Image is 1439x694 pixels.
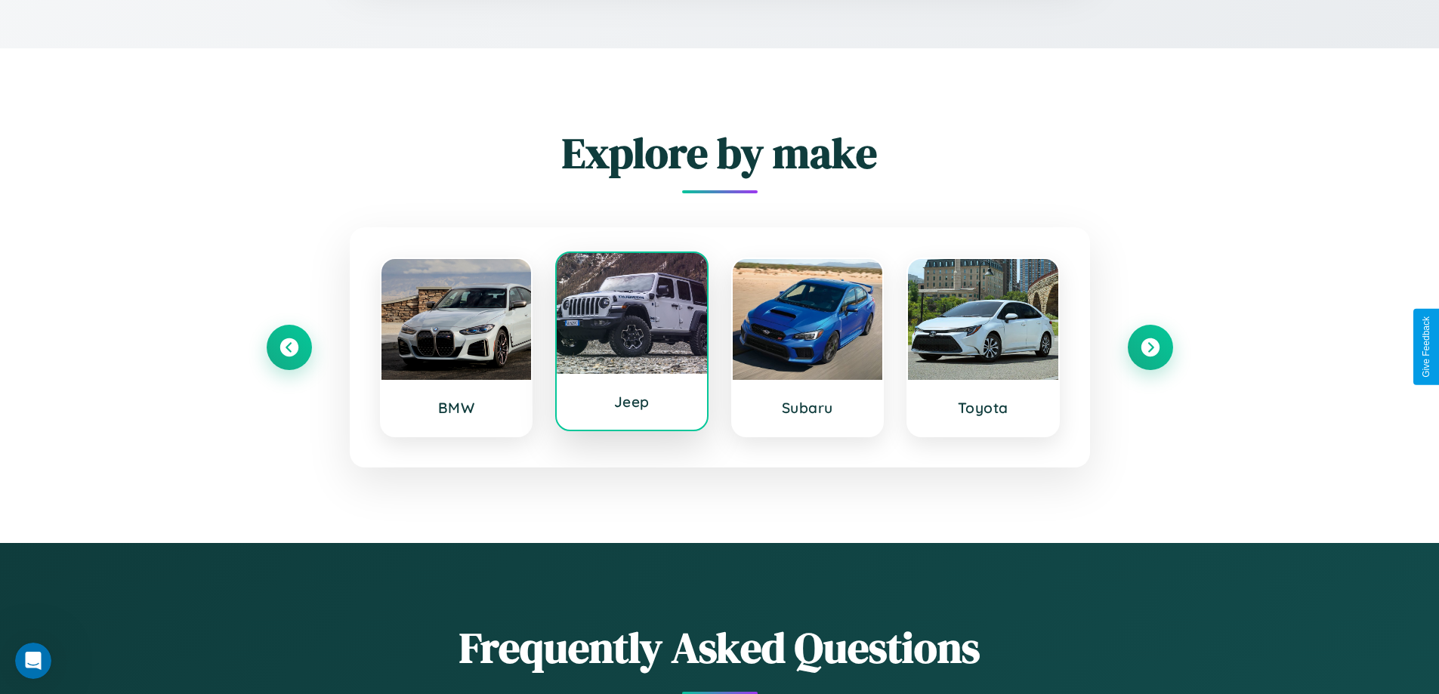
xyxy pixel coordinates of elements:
[1421,316,1431,378] div: Give Feedback
[15,643,51,679] iframe: Intercom live chat
[267,124,1173,182] h2: Explore by make
[923,399,1043,417] h3: Toyota
[397,399,517,417] h3: BMW
[572,393,692,411] h3: Jeep
[267,618,1173,677] h2: Frequently Asked Questions
[748,399,868,417] h3: Subaru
